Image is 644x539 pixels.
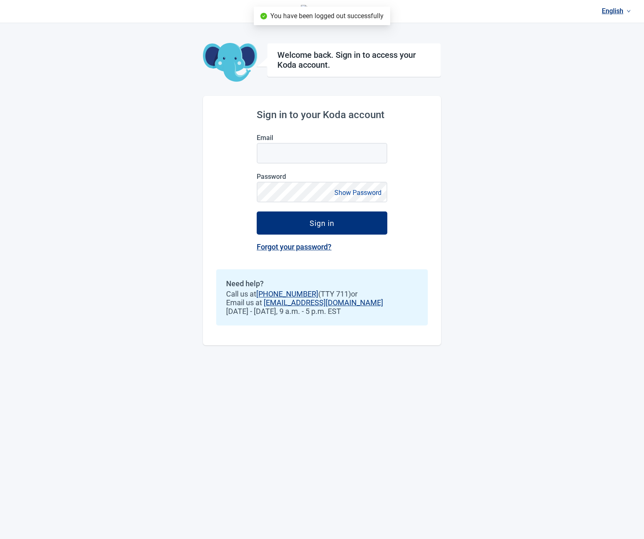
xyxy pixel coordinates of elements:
a: [EMAIL_ADDRESS][DOMAIN_NAME] [264,298,383,307]
h1: Welcome back. Sign in to access your Koda account. [277,50,431,70]
button: Show Password [332,187,384,198]
label: Password [257,173,387,180]
div: Sign in [310,219,334,227]
img: Koda Health [301,5,343,18]
img: Koda Elephant [203,43,257,83]
span: down [627,9,631,13]
main: Main content [203,23,441,345]
span: [DATE] - [DATE], 9 a.m. - 5 p.m. EST [226,307,418,316]
span: check-circle [260,13,267,19]
span: Call us at (TTY 711) or [226,290,418,298]
h2: Sign in to your Koda account [257,109,387,121]
a: Current language: English [599,4,634,18]
span: Email us at [226,298,418,307]
a: Forgot your password? [257,242,332,251]
a: [PHONE_NUMBER] [256,290,318,298]
label: Email [257,134,387,142]
button: Sign in [257,211,387,235]
span: You have been logged out successfully [270,12,384,20]
h2: Need help? [226,279,418,288]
